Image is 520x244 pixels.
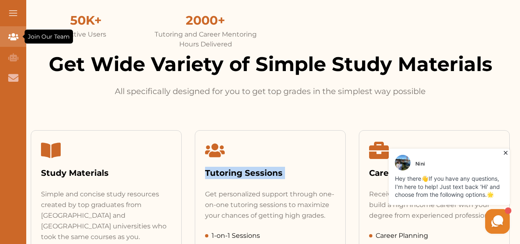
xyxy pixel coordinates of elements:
[205,167,335,179] div: Tutoring Sessions
[376,231,428,241] span: Career Planning
[151,30,260,49] div: Tutoring and Career Mentoring Hours Delivered
[41,167,171,179] div: Study Materials
[212,231,260,241] span: 1-on-1 Sessions
[41,189,171,242] div: Simple and concise study resources created by top graduates from [GEOGRAPHIC_DATA] and [GEOGRAPHI...
[113,85,428,97] p: All specifically designed for you to get top grades in the simplest way possible
[323,147,512,236] iframe: HelpCrunch
[151,11,260,30] div: 2000+
[31,11,141,30] div: 50K+
[31,30,141,39] div: Active Users
[205,189,335,221] div: Get personalized support through one-on-one tutoring sessions to maximize your chances of getting...
[31,49,510,79] h2: Get Wide Variety of Simple Study Materials
[28,33,70,40] span: Join Our Team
